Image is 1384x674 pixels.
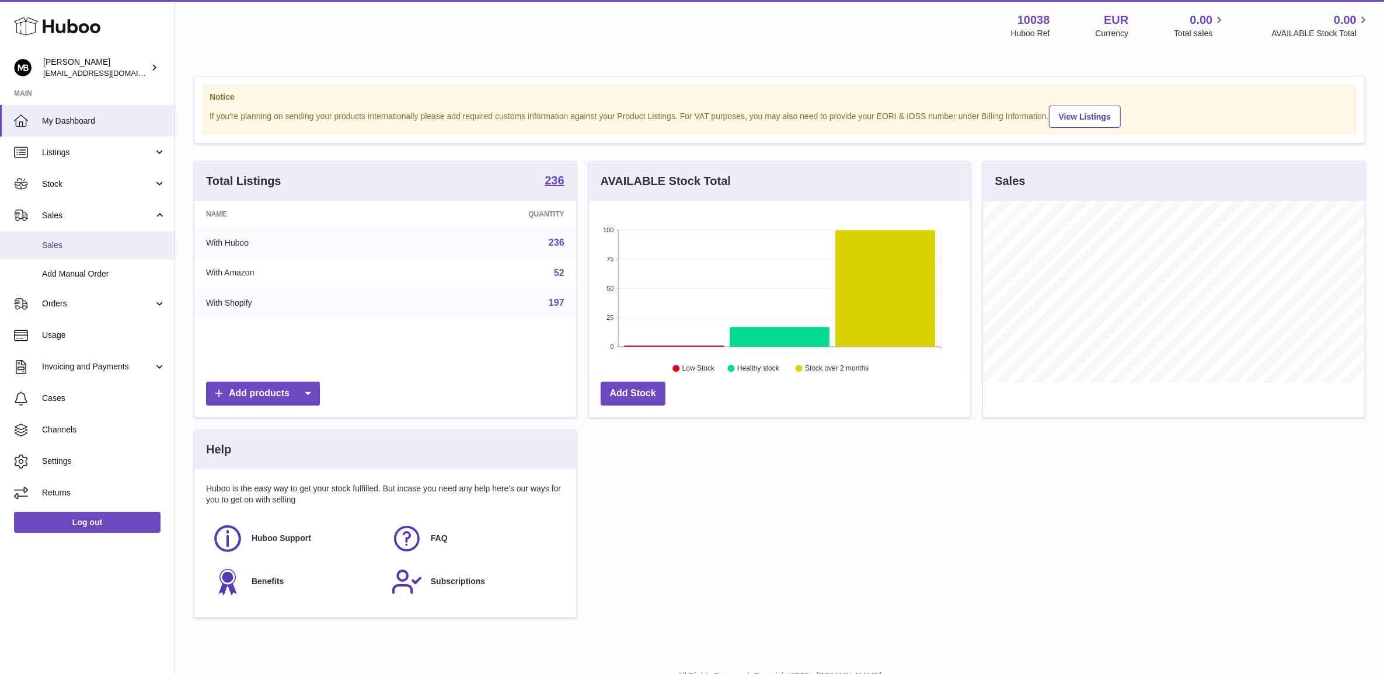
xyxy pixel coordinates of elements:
[42,424,166,435] span: Channels
[603,226,613,233] text: 100
[42,456,166,467] span: Settings
[1190,12,1213,28] span: 0.00
[206,483,564,505] p: Huboo is the easy way to get your stock fulfilled. But incase you need any help here's our ways f...
[1334,12,1357,28] span: 0.00
[206,173,281,189] h3: Total Listings
[194,288,403,318] td: With Shopify
[42,268,166,280] span: Add Manual Order
[1049,106,1121,128] a: View Listings
[431,533,448,544] span: FAQ
[554,268,564,278] a: 52
[14,512,161,533] a: Log out
[737,365,780,373] text: Healthy stock
[1096,28,1129,39] div: Currency
[431,576,485,587] span: Subscriptions
[1174,28,1226,39] span: Total sales
[606,314,613,321] text: 25
[42,179,154,190] span: Stock
[42,240,166,251] span: Sales
[606,285,613,292] text: 50
[252,533,311,544] span: Huboo Support
[212,566,379,598] a: Benefits
[14,59,32,76] img: internalAdmin-10038@internal.huboo.com
[1017,12,1050,28] strong: 10038
[1271,12,1370,39] a: 0.00 AVAILABLE Stock Total
[43,68,172,78] span: [EMAIL_ADDRESS][DOMAIN_NAME]
[610,343,613,350] text: 0
[391,523,559,554] a: FAQ
[601,382,665,406] a: Add Stock
[206,382,320,406] a: Add products
[42,147,154,158] span: Listings
[194,258,403,288] td: With Amazon
[601,173,731,189] h3: AVAILABLE Stock Total
[682,365,715,373] text: Low Stock
[549,238,564,247] a: 236
[210,104,1350,128] div: If you're planning on sending your products internationally please add required customs informati...
[1271,28,1370,39] span: AVAILABLE Stock Total
[1104,12,1128,28] strong: EUR
[42,361,154,372] span: Invoicing and Payments
[210,92,1350,103] strong: Notice
[1174,12,1226,39] a: 0.00 Total sales
[42,330,166,341] span: Usage
[606,256,613,263] text: 75
[206,442,231,458] h3: Help
[391,566,559,598] a: Subscriptions
[42,210,154,221] span: Sales
[995,173,1025,189] h3: Sales
[42,393,166,404] span: Cases
[545,174,564,186] strong: 236
[194,228,403,258] td: With Huboo
[1011,28,1050,39] div: Huboo Ref
[212,523,379,554] a: Huboo Support
[42,298,154,309] span: Orders
[403,201,576,228] th: Quantity
[545,174,564,188] a: 236
[252,576,284,587] span: Benefits
[42,116,166,127] span: My Dashboard
[549,298,564,308] a: 197
[42,487,166,498] span: Returns
[805,365,869,373] text: Stock over 2 months
[194,201,403,228] th: Name
[43,57,148,79] div: [PERSON_NAME]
